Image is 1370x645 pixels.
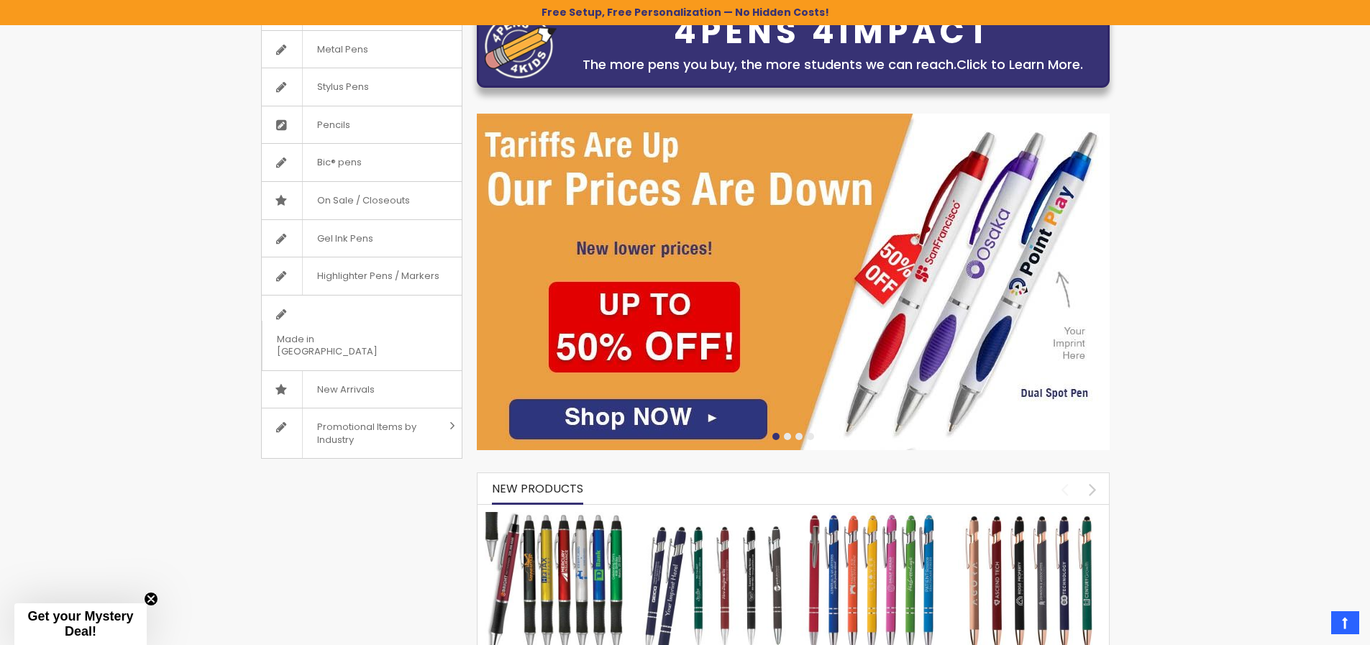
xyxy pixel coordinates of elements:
[262,321,426,370] span: Made in [GEOGRAPHIC_DATA]
[262,31,462,68] a: Metal Pens
[302,257,454,295] span: Highlighter Pens / Markers
[262,144,462,181] a: Bic® pens
[485,13,557,78] img: four_pen_logo.png
[262,371,462,408] a: New Arrivals
[485,511,629,523] a: The Barton Custom Pens Special Offer
[642,511,786,523] a: Custom Soft Touch Metal Pen - Stylus Top
[800,511,944,523] a: Ellipse Softy Brights with Stylus Pen - Laser
[477,114,1110,450] img: /cheap-promotional-products.html
[1331,611,1359,634] a: Top
[564,17,1102,47] div: 4PENS 4IMPACT
[262,182,462,219] a: On Sale / Closeouts
[302,371,389,408] span: New Arrivals
[144,592,158,606] button: Close teaser
[262,296,462,370] a: Made in [GEOGRAPHIC_DATA]
[302,408,444,458] span: Promotional Items by Industry
[27,609,133,639] span: Get your Mystery Deal!
[302,106,365,144] span: Pencils
[1080,477,1105,502] div: next
[262,408,462,458] a: Promotional Items by Industry
[956,55,1083,73] a: Click to Learn More.
[564,55,1102,75] div: The more pens you buy, the more students we can reach.
[492,480,583,497] span: New Products
[302,31,383,68] span: Metal Pens
[14,603,147,645] div: Get your Mystery Deal!Close teaser
[302,220,388,257] span: Gel Ink Pens
[262,106,462,144] a: Pencils
[262,220,462,257] a: Gel Ink Pens
[262,68,462,106] a: Stylus Pens
[302,144,376,181] span: Bic® pens
[262,257,462,295] a: Highlighter Pens / Markers
[302,68,383,106] span: Stylus Pens
[1052,477,1077,502] div: prev
[958,511,1102,523] a: Ellipse Softy Rose Gold Classic with Stylus Pen - Silver Laser
[302,182,424,219] span: On Sale / Closeouts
